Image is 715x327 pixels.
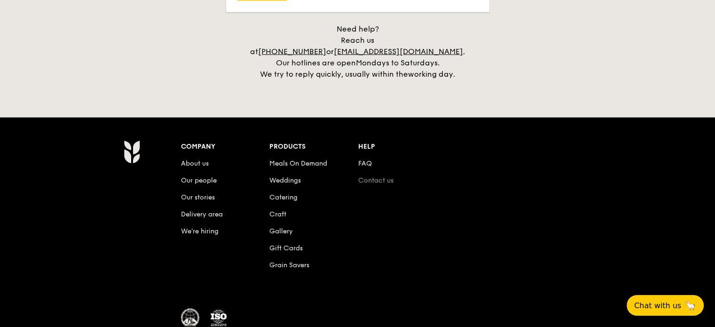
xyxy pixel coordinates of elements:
[258,47,326,56] a: [PHONE_NUMBER]
[269,176,301,184] a: Weddings
[181,193,215,201] a: Our stories
[269,210,286,218] a: Craft
[269,140,358,153] div: Products
[358,160,372,167] a: FAQ
[634,301,681,310] span: Chat with us
[124,140,140,164] img: AYc88T3wAAAABJRU5ErkJggg==
[408,70,455,79] span: working day.
[240,24,475,80] div: Need help? Reach us at or . Our hotlines are open We try to reply quickly, usually within the
[356,58,440,67] span: Mondays to Saturdays.
[685,300,696,311] span: 🦙
[269,261,309,269] a: Grain Savers
[358,176,393,184] a: Contact us
[181,227,219,235] a: We’re hiring
[358,140,447,153] div: Help
[181,140,270,153] div: Company
[269,193,298,201] a: Catering
[181,176,217,184] a: Our people
[627,295,704,316] button: Chat with us🦙
[181,160,209,167] a: About us
[269,244,303,252] a: Gift Cards
[269,160,327,167] a: Meals On Demand
[181,210,223,218] a: Delivery area
[269,227,293,235] a: Gallery
[334,47,463,56] a: [EMAIL_ADDRESS][DOMAIN_NAME]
